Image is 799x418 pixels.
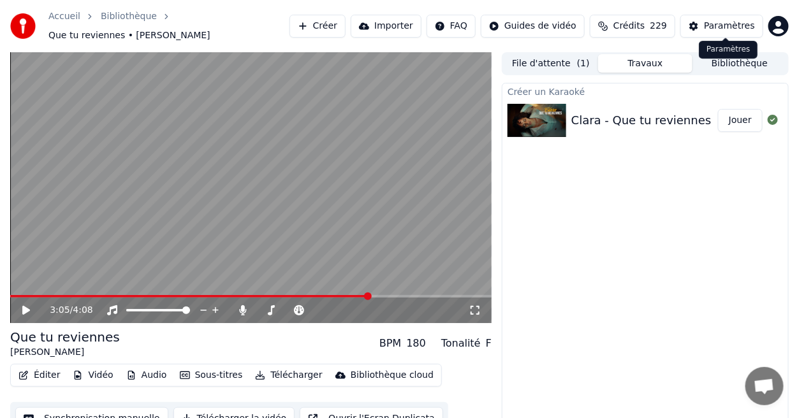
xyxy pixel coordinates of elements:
[68,366,118,384] button: Vidéo
[48,29,210,42] span: Que tu reviennes • [PERSON_NAME]
[351,15,421,38] button: Importer
[427,15,476,38] button: FAQ
[504,54,598,73] button: File d'attente
[406,336,426,351] div: 180
[571,112,712,129] div: Clara - Que tu reviennes
[486,336,492,351] div: F
[577,57,590,70] span: ( 1 )
[10,346,120,359] div: [PERSON_NAME]
[250,366,327,384] button: Télécharger
[48,10,290,42] nav: breadcrumb
[704,20,755,32] div: Paramètres
[699,41,758,59] div: Paramètres
[718,109,763,132] button: Jouer
[10,13,36,39] img: youka
[745,367,784,405] div: Ouvrir le chat
[481,15,585,38] button: Guides de vidéo
[10,328,120,346] div: Que tu reviennes
[590,15,675,38] button: Crédits229
[50,304,70,317] span: 3:05
[290,15,346,38] button: Créer
[48,10,80,23] a: Accueil
[650,20,667,32] span: 229
[379,336,401,351] div: BPM
[73,304,92,317] span: 4:08
[50,304,80,317] div: /
[693,54,787,73] button: Bibliothèque
[13,366,65,384] button: Éditer
[502,83,788,99] div: Créer un Karaoké
[598,54,693,73] button: Travaux
[613,20,645,32] span: Crédits
[121,366,172,384] button: Audio
[175,366,248,384] button: Sous-titres
[101,10,157,23] a: Bibliothèque
[680,15,763,38] button: Paramètres
[351,369,434,382] div: Bibliothèque cloud
[441,336,481,351] div: Tonalité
